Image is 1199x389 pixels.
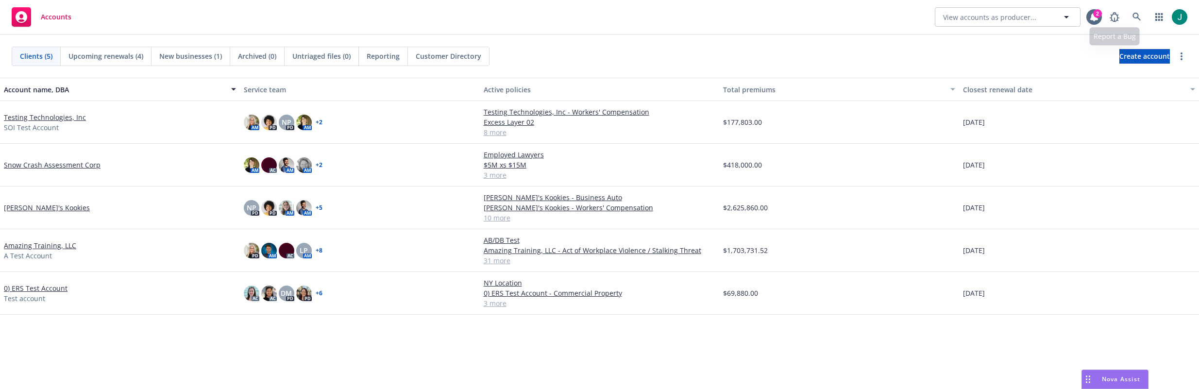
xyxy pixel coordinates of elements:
[484,298,716,308] a: 3 more
[4,283,68,293] a: 0) ERS Test Account
[723,85,945,95] div: Total premiums
[723,160,762,170] span: $418,000.00
[723,117,762,127] span: $177,803.00
[484,127,716,137] a: 8 more
[719,78,959,101] button: Total premiums
[416,51,481,61] span: Customer Directory
[238,51,276,61] span: Archived (0)
[4,112,86,122] a: Testing Technologies, Inc
[484,235,716,245] a: AB/DB Test
[1105,7,1124,27] a: Report a Bug
[1119,47,1170,66] span: Create account
[484,150,716,160] a: Employed Lawyers
[723,245,768,255] span: $1,703,731.52
[240,78,480,101] button: Service team
[261,243,277,258] img: photo
[261,200,277,216] img: photo
[279,243,294,258] img: photo
[292,51,351,61] span: Untriaged files (0)
[367,51,400,61] span: Reporting
[296,115,312,130] img: photo
[261,157,277,173] img: photo
[279,200,294,216] img: photo
[4,240,76,251] a: Amazing Training, LLC
[20,51,52,61] span: Clients (5)
[484,170,716,180] a: 3 more
[963,160,985,170] span: [DATE]
[484,192,716,203] a: [PERSON_NAME]'s Kookies - Business Auto
[296,200,312,216] img: photo
[935,7,1081,27] button: View accounts as producer...
[281,288,292,298] span: DM
[484,117,716,127] a: Excess Layer 02
[963,245,985,255] span: [DATE]
[261,115,277,130] img: photo
[963,117,985,127] span: [DATE]
[1093,9,1102,18] div: 2
[316,119,322,125] a: + 2
[316,162,322,168] a: + 2
[484,160,716,170] a: $5M xs $15M
[963,288,985,298] span: [DATE]
[959,78,1199,101] button: Closest renewal date
[1149,7,1169,27] a: Switch app
[4,122,59,133] span: SOI Test Account
[1172,9,1187,25] img: photo
[484,288,716,298] a: 0) ERS Test Account - Commercial Property
[316,248,322,254] a: + 8
[282,117,291,127] span: NP
[4,251,52,261] span: A Test Account
[244,115,259,130] img: photo
[963,85,1184,95] div: Closest renewal date
[261,286,277,301] img: photo
[247,203,256,213] span: NP
[723,203,768,213] span: $2,625,860.00
[316,205,322,211] a: + 5
[484,245,716,255] a: Amazing Training, LLC - Act of Workplace Violence / Stalking Threat
[279,157,294,173] img: photo
[484,255,716,266] a: 31 more
[4,293,45,304] span: Test account
[723,288,758,298] span: $69,880.00
[484,203,716,213] a: [PERSON_NAME]'s Kookies - Workers' Compensation
[484,213,716,223] a: 10 more
[1176,51,1187,62] a: more
[4,85,225,95] div: Account name, DBA
[484,278,716,288] a: NY Location
[244,286,259,301] img: photo
[68,51,143,61] span: Upcoming renewals (4)
[4,160,101,170] a: Snow Crash Assessment Corp
[1082,370,1094,389] div: Drag to move
[296,157,312,173] img: photo
[1127,7,1147,27] a: Search
[296,286,312,301] img: photo
[244,243,259,258] img: photo
[480,78,720,101] button: Active policies
[300,245,308,255] span: LP
[1081,370,1148,389] button: Nova Assist
[484,85,716,95] div: Active policies
[1102,375,1140,383] span: Nova Assist
[41,13,71,21] span: Accounts
[244,157,259,173] img: photo
[963,203,985,213] span: [DATE]
[316,290,322,296] a: + 6
[159,51,222,61] span: New businesses (1)
[1119,49,1170,64] a: Create account
[4,203,90,213] a: [PERSON_NAME]'s Kookies
[943,12,1036,22] span: View accounts as producer...
[484,107,716,117] a: Testing Technologies, Inc - Workers' Compensation
[8,3,75,31] a: Accounts
[244,85,476,95] div: Service team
